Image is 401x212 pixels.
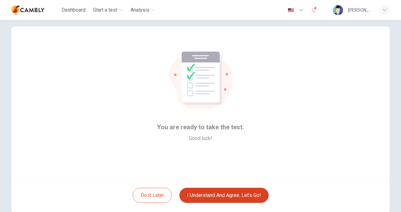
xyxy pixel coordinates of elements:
button: Dashboard [59,4,88,16]
span: Analysis [131,6,149,14]
div: [PERSON_NAME] [348,6,372,14]
span: Good luck! [189,135,212,142]
button: Analysis [128,4,158,16]
img: Cambly logo [11,4,44,16]
img: en [287,8,295,13]
button: Start a test [90,4,125,16]
span: Dashboard [61,6,85,14]
a: Cambly logo [11,4,59,16]
span: You are ready to take the test. [157,122,244,132]
span: Start a test [93,6,117,14]
img: Profile picture [333,5,343,15]
button: I understand and agree. Let’s go! [179,188,269,203]
button: Do it later [133,188,172,203]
